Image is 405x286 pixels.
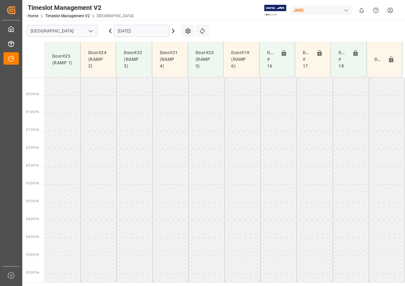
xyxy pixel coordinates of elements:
span: 00:30 Hr [26,92,39,96]
span: 03:00 Hr [26,182,39,185]
input: DD-MM-YYYY [114,25,169,37]
div: Door#23 [372,54,385,66]
span: 01:00 Hr [26,110,39,114]
span: 01:30 Hr [26,128,39,132]
div: Doors # 17 [300,47,314,72]
span: 05:30 Hr [26,271,39,274]
img: Exertis%20JAM%20-%20Email%20Logo.jpg_1722504956.jpg [264,5,286,16]
a: Timeslot Management V2 [45,14,90,18]
div: Door#25 (RAMP 1) [50,50,75,69]
button: show 0 new notifications [354,3,369,18]
div: JIMS [291,6,352,15]
div: Door#24 (RAMP 2) [86,47,111,72]
span: 04:30 Hr [26,235,39,239]
div: Doors # 18 [336,47,349,72]
span: 02:00 Hr [26,146,39,149]
div: Timeslot Management V2 [28,3,133,12]
button: JIMS [291,4,354,16]
a: Home [28,14,38,18]
button: open menu [86,26,95,36]
span: 05:00 Hr [26,253,39,256]
div: Door#20 (RAMP 5) [193,47,218,72]
span: 02:30 Hr [26,164,39,167]
div: Door#22 (RAMP 3) [121,47,146,72]
button: Help Center [369,3,383,18]
span: 04:00 Hr [26,217,39,221]
div: Door#21 (RAMP 4) [157,47,182,72]
span: 03:30 Hr [26,199,39,203]
div: Door#19 (RAMP 6) [229,47,254,72]
div: Doors # 16 [265,47,278,72]
input: Type to search/select [27,25,97,37]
